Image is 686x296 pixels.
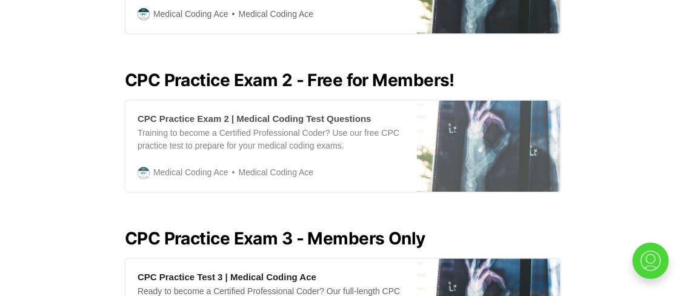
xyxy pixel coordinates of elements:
iframe: portal-trigger [622,237,686,296]
div: Training to become a Certified Professional Coder? Use our free CPC practice test to prepare for ... [138,127,405,153]
span: Medical Coding Ace [228,8,314,22]
h2: CPC Practice Exam 2 - Free for Members! [125,71,561,90]
a: CPC Practice Exam 2 | Medical Coding Test QuestionsTraining to become a Certified Professional Co... [125,100,561,193]
div: CPC Practice Exam 2 | Medical Coding Test Questions [138,113,371,126]
h2: CPC Practice Exam 3 - Members Only [125,229,561,249]
span: Medical Coding Ace [228,166,314,180]
span: Medical Coding Ace [153,8,228,21]
span: Medical Coding Ace [153,166,228,180]
div: CPC Practice Test 3 | Medical Coding Ace [138,271,316,284]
